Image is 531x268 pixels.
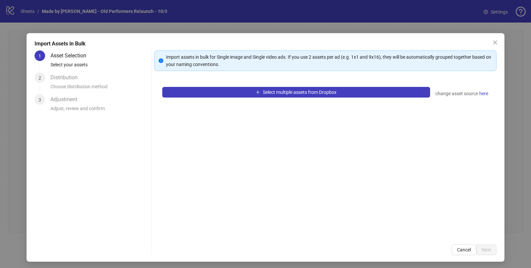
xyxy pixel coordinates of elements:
[490,37,500,48] button: Close
[479,90,489,98] a: here
[50,94,83,105] div: Adjustment
[476,244,496,255] button: Next
[493,40,498,45] span: close
[50,105,149,116] div: Adjust, review and confirm
[35,40,496,48] div: Import Assets in Bulk
[166,53,492,68] div: Import assets in bulk for Single image and Single video ads. If you use 2 assets per ad (e.g. 1x1...
[435,90,489,98] div: change asset source
[50,72,83,83] div: Distribution
[50,83,149,94] div: Choose distribution method
[457,247,471,252] span: Cancel
[452,244,476,255] button: Cancel
[38,75,41,81] span: 2
[263,90,337,95] span: Select multiple assets from Dropbox
[38,53,41,59] span: 1
[38,97,41,102] span: 3
[50,61,149,72] div: Select your assets
[256,90,260,95] span: plus
[162,87,430,98] button: Select multiple assets from Dropbox
[479,90,488,97] span: here
[159,58,163,63] span: info-circle
[50,50,92,61] div: Asset Selection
